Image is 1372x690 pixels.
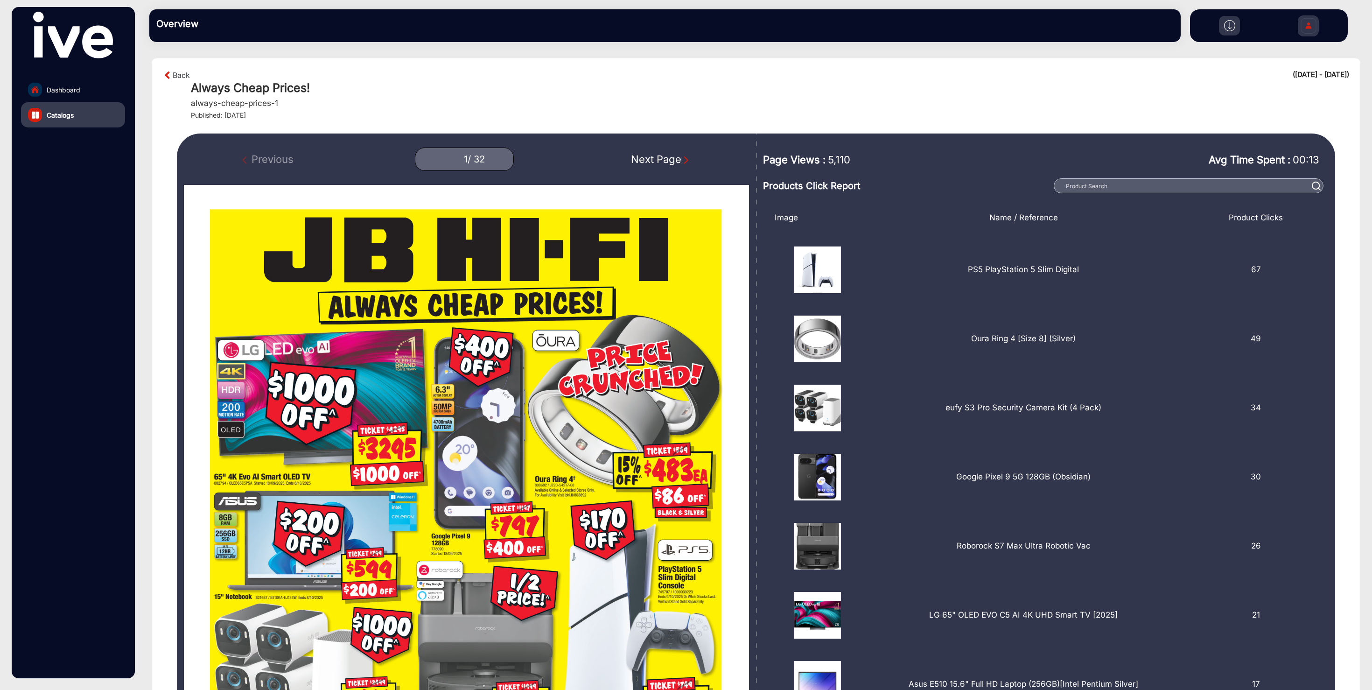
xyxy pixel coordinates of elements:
p: Oura Ring 4 [Size 8] (Silver) [971,333,1076,345]
span: 00:13 [1293,154,1319,166]
div: 34 [1186,385,1326,431]
div: Next Page [631,152,691,167]
div: Image [768,212,861,224]
img: 8033371758166635502.jpeg [775,523,861,570]
h3: Overview [156,18,287,29]
img: Sign%20Up.svg [1299,11,1318,43]
img: Next Page [681,155,691,165]
div: 30 [1186,454,1326,500]
div: Name / Reference [861,212,1186,224]
a: Catalogs [21,102,125,127]
img: 8027941758166635474.jpeg [775,592,861,639]
div: Product Clicks [1186,212,1326,224]
span: Catalogs [47,110,74,120]
h1: Always Cheap Prices! [191,81,1349,95]
img: 7877551758166635319.jpeg [775,385,861,431]
p: LG 65" OLED EVO C5 AI 4K UHD Smart TV [2025] [929,609,1118,621]
p: eufy S3 Pro Security Camera Kit (4 Pack) [945,402,1101,414]
a: Back [173,70,190,81]
div: 26 [1186,523,1326,570]
h4: Published: [DATE] [191,112,1349,120]
img: arrow-left-1.svg [163,70,173,81]
img: home [31,85,39,94]
div: / 32 [468,154,485,165]
img: catalog [32,112,39,119]
p: Google Pixel 9 5G 128GB (Obsidian) [956,471,1091,483]
div: 49 [1186,316,1326,362]
img: prodSearch%20_white.svg [1312,182,1321,190]
div: 21 [1186,592,1326,639]
div: ([DATE] - [DATE]) [1293,70,1349,81]
img: 7780901758166635264.jpeg [775,454,861,500]
input: Product Search [1054,178,1323,193]
h3: Products Click Report [763,180,1047,191]
img: 7457071758166635215.jpeg [775,246,861,293]
span: Dashboard [47,85,80,95]
p: PS5 PlayStation 5 Slim Digital [968,264,1079,276]
p: Roborock S7 Max Ultra Robotic Vac [957,540,1091,552]
img: 8086921758166635577.jpeg [775,316,861,362]
span: 5,110 [828,152,850,168]
div: 67 [1186,246,1326,293]
img: h2download.svg [1224,20,1235,31]
span: Page Views : [763,152,826,168]
a: Dashboard [21,77,125,102]
h5: always-cheap-prices-1 [191,99,278,108]
img: vmg-logo [33,12,112,58]
span: Avg Time Spent : [1209,152,1290,168]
